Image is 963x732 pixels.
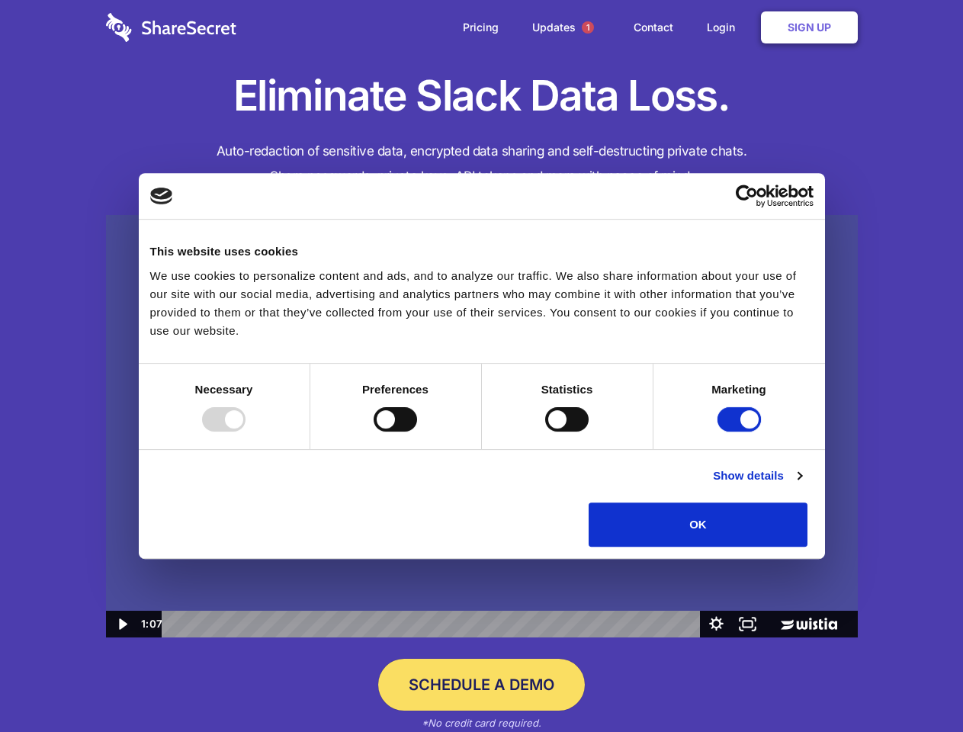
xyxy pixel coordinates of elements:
[150,242,814,261] div: This website uses cookies
[362,383,429,396] strong: Preferences
[887,656,945,714] iframe: Drift Widget Chat Controller
[106,215,858,638] img: Sharesecret
[589,502,807,547] button: OK
[174,611,693,637] div: Playbar
[701,611,732,637] button: Show settings menu
[150,267,814,340] div: We use cookies to personalize content and ads, and to analyze our traffic. We also share informat...
[541,383,593,396] strong: Statistics
[195,383,253,396] strong: Necessary
[680,185,814,207] a: Usercentrics Cookiebot - opens in a new window
[106,139,858,189] h4: Auto-redaction of sensitive data, encrypted data sharing and self-destructing private chats. Shar...
[763,611,857,637] a: Wistia Logo -- Learn More
[732,611,763,637] button: Fullscreen
[150,188,173,204] img: logo
[422,717,541,729] em: *No credit card required.
[711,383,766,396] strong: Marketing
[448,4,514,51] a: Pricing
[713,467,801,485] a: Show details
[761,11,858,43] a: Sign Up
[378,659,585,711] a: Schedule a Demo
[106,69,858,124] h1: Eliminate Slack Data Loss.
[618,4,689,51] a: Contact
[106,13,236,42] img: logo-wordmark-white-trans-d4663122ce5f474addd5e946df7df03e33cb6a1c49d2221995e7729f52c070b2.svg
[692,4,758,51] a: Login
[582,21,594,34] span: 1
[106,611,137,637] button: Play Video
